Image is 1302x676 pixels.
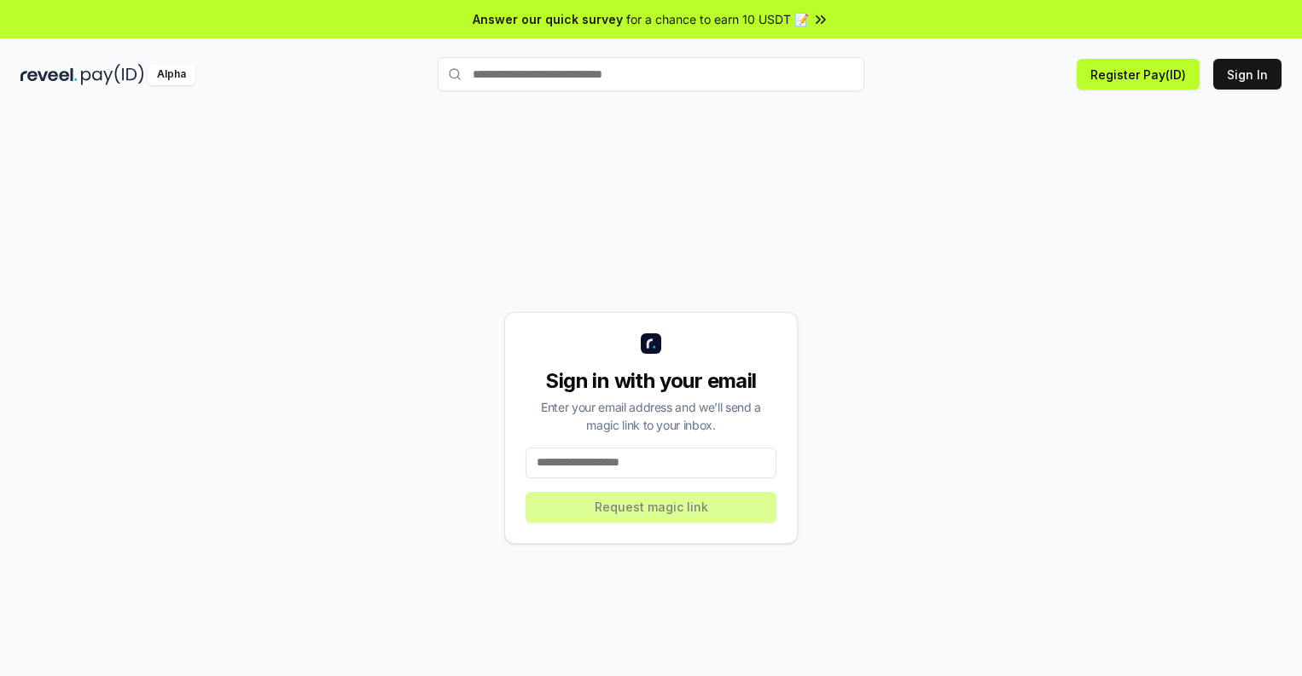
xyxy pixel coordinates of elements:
span: for a chance to earn 10 USDT 📝 [626,10,809,28]
div: Alpha [148,64,195,85]
span: Answer our quick survey [473,10,623,28]
div: Enter your email address and we’ll send a magic link to your inbox. [526,398,776,434]
button: Sign In [1213,59,1282,90]
img: reveel_dark [20,64,78,85]
button: Register Pay(ID) [1077,59,1200,90]
img: logo_small [641,333,661,354]
div: Sign in with your email [526,367,776,395]
img: pay_id [81,64,144,85]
